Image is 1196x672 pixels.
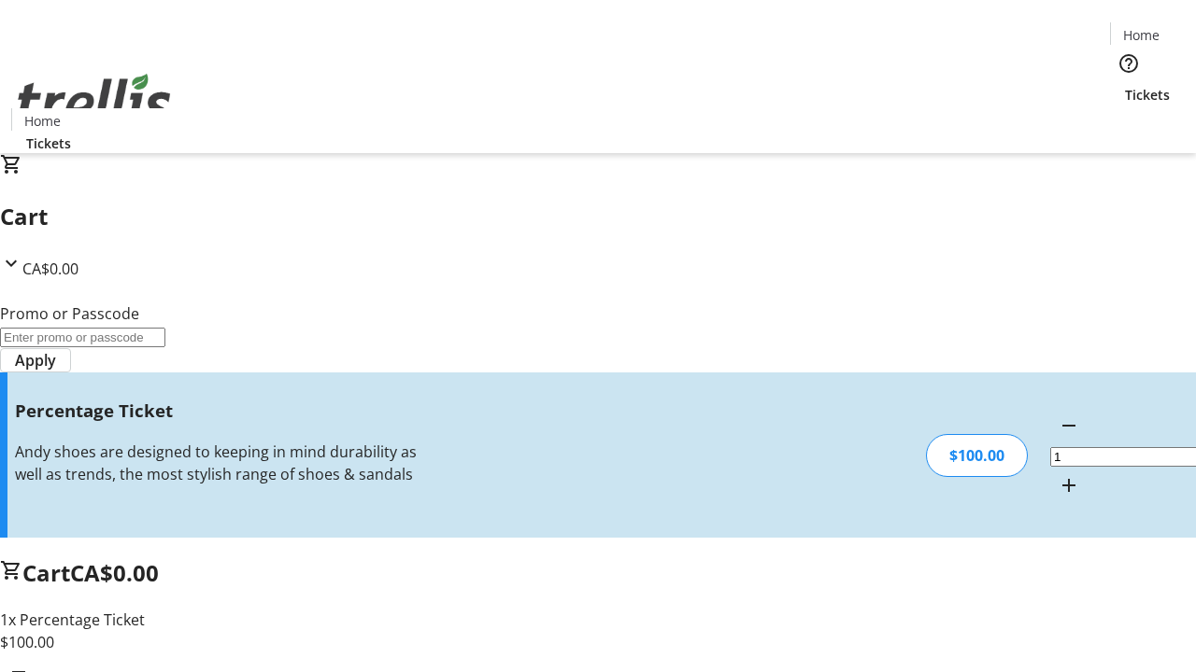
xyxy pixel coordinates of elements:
a: Home [1111,25,1171,45]
span: Home [24,111,61,131]
button: Increment by one [1050,467,1088,504]
a: Tickets [1110,85,1185,105]
img: Orient E2E Organization FF5IkU6PR7's Logo [11,53,178,147]
span: CA$0.00 [22,259,78,279]
a: Tickets [11,133,86,153]
button: Decrement by one [1050,407,1088,444]
span: Tickets [26,133,71,153]
button: Cart [1110,105,1147,142]
div: Andy shoes are designed to keeping in mind durability as well as trends, the most stylish range o... [15,441,423,485]
span: Tickets [1125,85,1170,105]
span: CA$0.00 [70,557,159,588]
button: Help [1110,45,1147,82]
a: Home [12,111,72,131]
div: $100.00 [926,434,1028,477]
span: Apply [15,349,56,371]
span: Home [1123,25,1160,45]
h3: Percentage Ticket [15,398,423,424]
